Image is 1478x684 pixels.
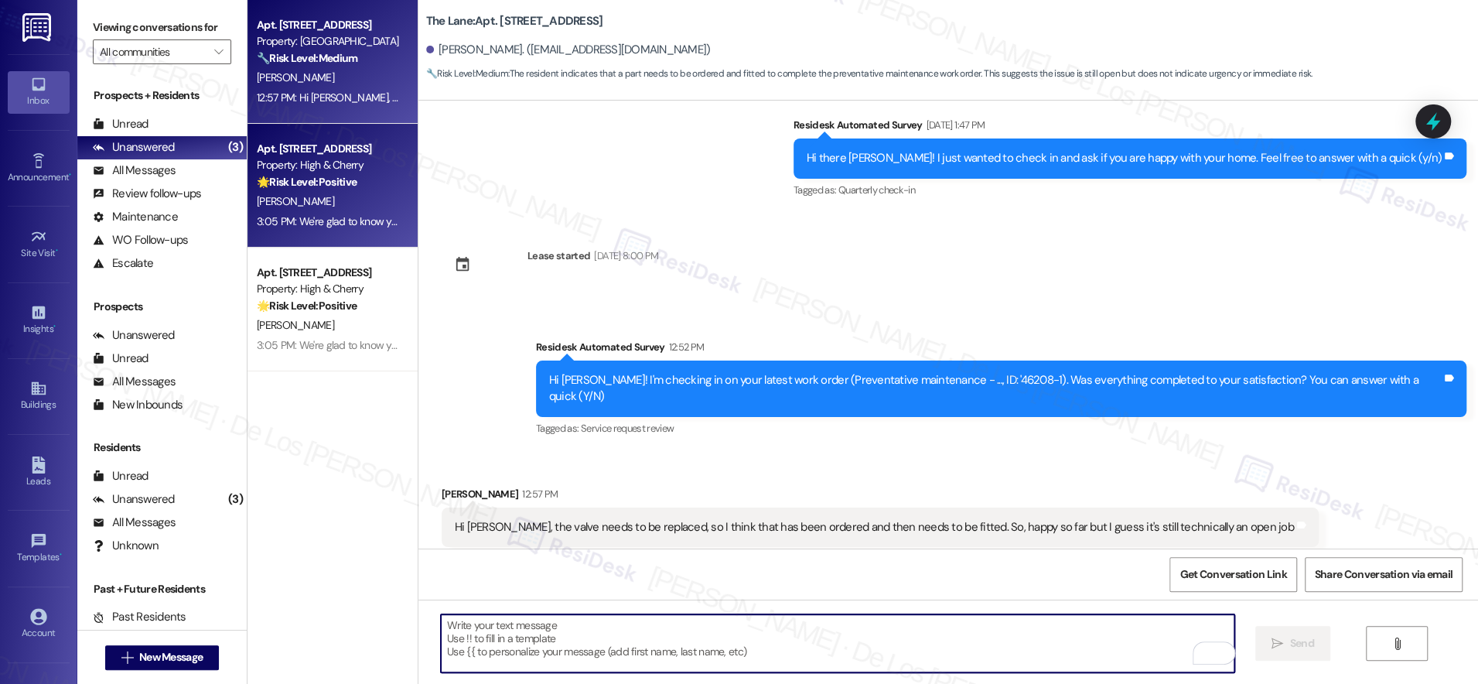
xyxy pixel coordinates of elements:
span: • [60,549,62,560]
strong: 🌟 Risk Level: Positive [257,299,357,313]
a: Leads [8,452,70,494]
label: Viewing conversations for [93,15,231,39]
strong: 🔧 Risk Level: Medium [426,67,508,80]
span: Quarterly check-in [838,183,915,197]
div: 12:57 PM [518,486,558,502]
div: Apt. [STREET_ADDRESS] [257,141,400,157]
button: Get Conversation Link [1169,557,1296,592]
div: Unanswered [93,327,175,344]
div: All Messages [93,515,176,531]
span: : The resident indicates that a part needs to be ordered and fitted to complete the preventative ... [426,66,1312,82]
div: (3) [224,487,247,511]
span: Share Conversation via email [1315,566,1452,583]
div: [DATE] 8:00 PM [590,248,658,264]
div: All Messages [93,374,176,390]
i:  [121,652,133,664]
div: Review follow-ups [93,186,201,202]
strong: 🌟 Risk Level: Positive [257,175,357,189]
div: Maintenance [93,209,178,225]
img: ResiDesk Logo [22,13,54,42]
a: Insights • [8,299,70,341]
button: New Message [105,645,220,670]
div: Residents [77,439,247,456]
textarea: To enrich screen reader interactions, please activate Accessibility in Grammarly extension settings [441,614,1234,672]
div: Tagged as: [794,179,1466,201]
span: Service request review [581,422,674,435]
button: Share Conversation via email [1305,557,1463,592]
span: Send [1290,635,1314,652]
span: [PERSON_NAME] [257,70,334,84]
a: Account [8,604,70,645]
b: The Lane: Apt. [STREET_ADDRESS] [426,13,603,29]
div: Past + Future Residents [77,581,247,597]
div: New Inbounds [93,397,183,413]
div: 3:05 PM: We're glad to know you're satisfied with your recent work order. Overall, has High & Che... [257,214,837,228]
div: [DATE] 1:47 PM [923,117,985,133]
div: Past Residents [93,609,186,625]
div: Property: High & Cherry [257,157,400,173]
div: Unread [93,468,148,484]
span: [PERSON_NAME] [257,194,334,208]
span: • [53,321,56,332]
button: Send [1255,626,1330,661]
a: Templates • [8,528,70,569]
span: [PERSON_NAME] [257,318,334,332]
div: 3:05 PM: We're glad to know you're satisfied with your recent work order. Overall, has High & Che... [257,338,837,352]
div: Prospects [77,299,247,315]
div: [PERSON_NAME]. ([EMAIL_ADDRESS][DOMAIN_NAME]) [426,42,711,58]
div: Escalate [93,255,153,272]
div: Unanswered [93,139,175,156]
span: New Message [139,649,203,665]
div: Property: [GEOGRAPHIC_DATA] [257,33,400,50]
a: Buildings [8,375,70,417]
div: Unknown [93,538,159,554]
div: Residesk Automated Survey [536,339,1466,361]
div: Tagged as: [442,547,1319,569]
div: WO Follow-ups [93,232,188,248]
span: • [69,169,71,180]
div: Residesk Automated Survey [794,117,1466,139]
div: Hi [PERSON_NAME], the valve needs to be replaced, so I think that has been ordered and then needs... [455,519,1294,535]
div: Apt. [STREET_ADDRESS] [257,17,400,33]
div: Property: High & Cherry [257,281,400,297]
div: All Messages [93,162,176,179]
span: • [56,245,58,256]
div: 12:57 PM: Hi [PERSON_NAME], the valve needs to be replaced, so I think that has been ordered and ... [257,91,1071,104]
span: Get Conversation Link [1179,566,1286,583]
div: Hi [PERSON_NAME]! I'm checking in on your latest work order (Preventative maintenance - ..., ID: ... [549,372,1442,405]
i:  [1391,638,1403,650]
a: Inbox [8,71,70,113]
div: Apt. [STREET_ADDRESS] [257,265,400,281]
div: Unread [93,116,148,132]
i:  [1271,638,1283,650]
div: Tagged as: [536,417,1466,439]
div: Unread [93,351,148,367]
div: Unanswered [93,491,175,508]
i:  [214,46,223,58]
div: (3) [224,135,247,159]
div: Prospects + Residents [77,87,247,104]
a: Site Visit • [8,224,70,265]
input: All communities [100,39,207,64]
div: Lease started [527,248,591,264]
strong: 🔧 Risk Level: Medium [257,51,357,65]
div: 12:52 PM [665,339,705,355]
div: Hi there [PERSON_NAME]! I just wanted to check in and ask if you are happy with your home. Feel f... [807,150,1442,166]
div: [PERSON_NAME] [442,486,1319,508]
